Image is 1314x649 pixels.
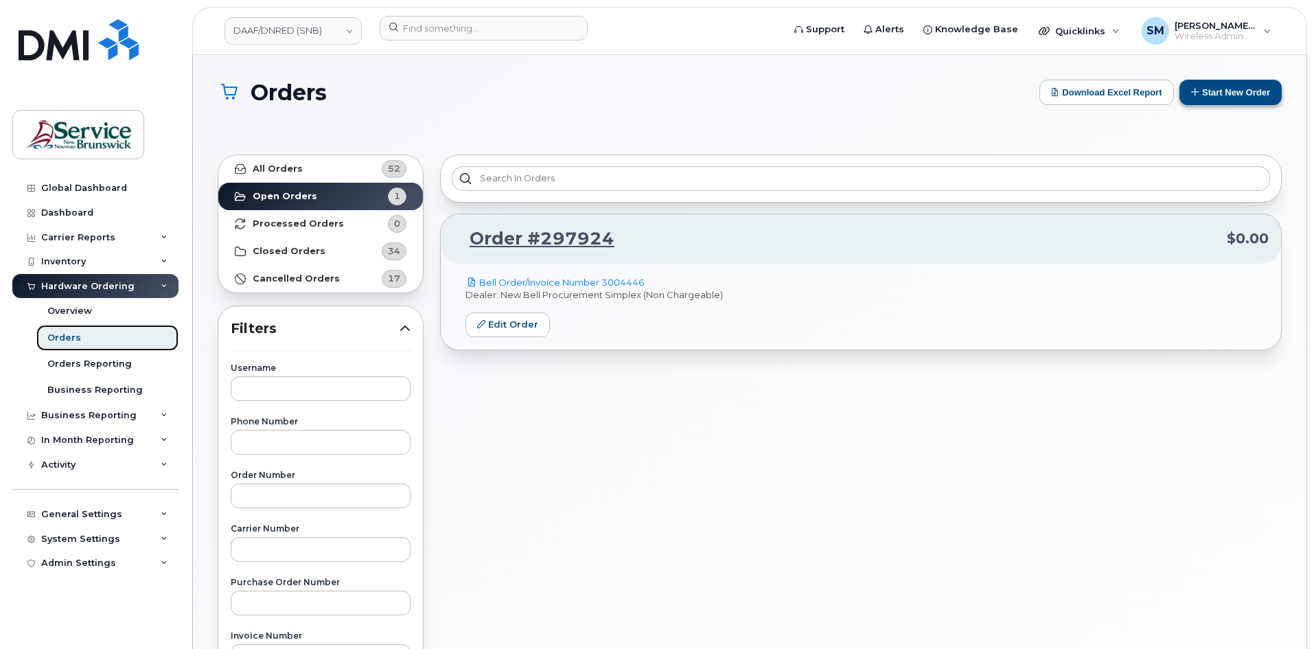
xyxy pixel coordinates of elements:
strong: Closed Orders [253,246,325,257]
a: Order #297924 [453,227,614,251]
a: Bell Order/Invoice Number 3004446 [465,277,645,288]
label: Carrier Number [231,525,411,533]
label: Purchase Order Number [231,578,411,587]
span: Filters [231,319,400,339]
span: 17 [388,272,400,285]
label: Order Number [231,471,411,479]
strong: Cancelled Orders [253,273,340,284]
a: Edit Order [465,312,550,338]
label: Invoice Number [231,632,411,640]
span: Orders [251,80,327,104]
input: Search in orders [452,166,1270,191]
a: Closed Orders34 [218,238,423,265]
span: 1 [394,190,400,203]
span: 52 [388,162,400,175]
span: 34 [388,244,400,258]
label: Phone Number [231,418,411,426]
a: Open Orders1 [218,183,423,210]
label: Username [231,364,411,372]
button: Download Excel Report [1039,80,1174,105]
a: Processed Orders0 [218,210,423,238]
button: Start New Order [1179,80,1282,105]
a: All Orders52 [218,155,423,183]
p: Dealer: New Bell Procurement Simplex (Non Chargeable) [465,288,1256,301]
span: 0 [394,217,400,230]
strong: All Orders [253,163,303,174]
strong: Open Orders [253,191,317,202]
a: Cancelled Orders17 [218,265,423,293]
span: $0.00 [1227,229,1269,249]
strong: Processed Orders [253,218,344,229]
